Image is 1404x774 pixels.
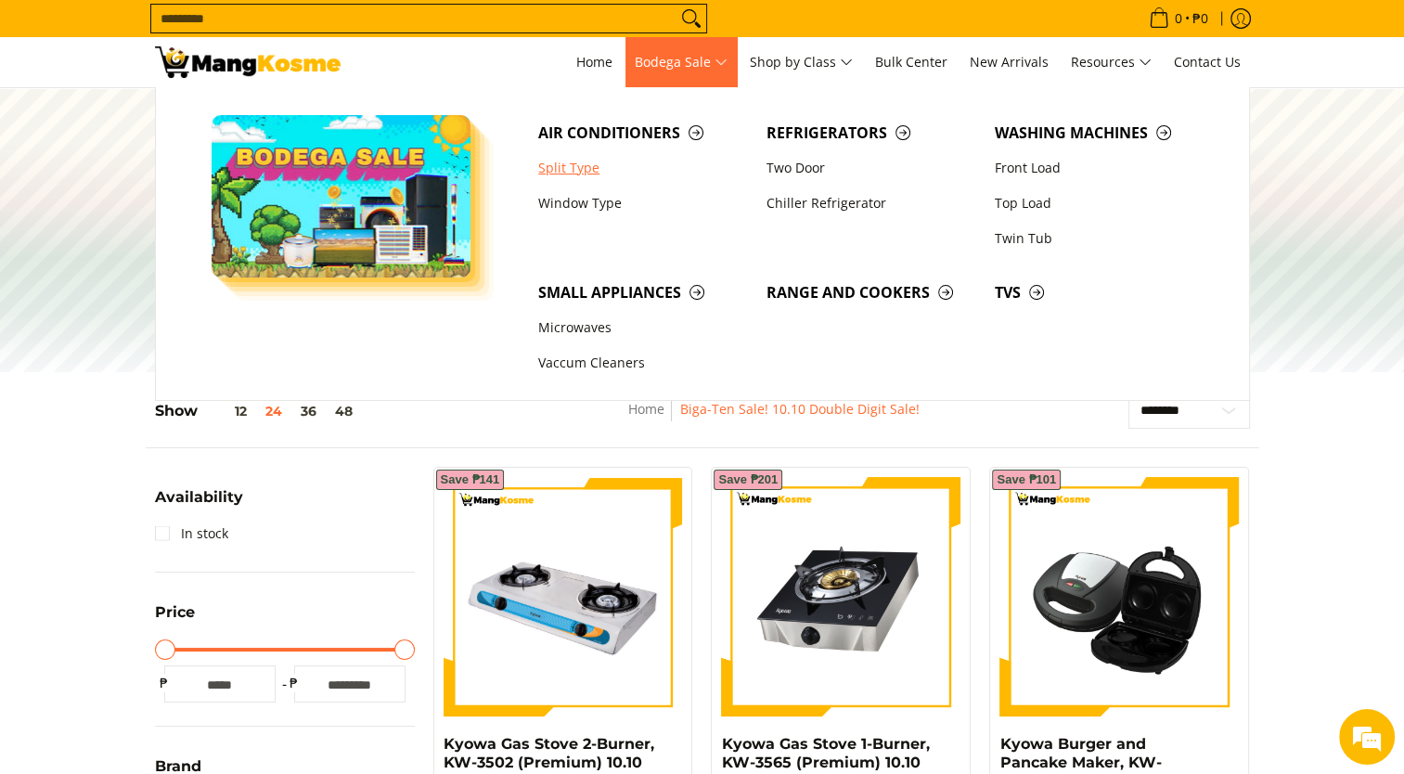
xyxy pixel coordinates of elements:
a: Range and Cookers [757,275,985,310]
span: TVs [995,281,1204,304]
a: Front Load [985,150,1214,186]
img: Bodega Sale [212,115,471,277]
span: ₱0 [1190,12,1211,25]
span: Small Appliances [538,281,748,304]
span: Refrigerators [766,122,976,145]
img: Biga-Ten Sale! 10.10 Double Digit Sale with Kyowa l Mang Kosme [155,46,341,78]
a: Biga-Ten Sale! 10.10 Double Digit Sale! [679,400,919,418]
span: New Arrivals [970,53,1049,71]
span: Home [576,53,612,71]
button: 24 [256,404,291,419]
span: Save ₱141 [441,474,500,485]
a: Top Load [985,186,1214,221]
a: Split Type [529,150,757,186]
span: Shop by Class [750,51,853,74]
a: Two Door [757,150,985,186]
nav: Main Menu [359,37,1250,87]
a: In stock [155,519,228,548]
summary: Open [155,490,243,519]
a: Vaccum Cleaners [529,346,757,381]
a: Resources [1062,37,1161,87]
a: Small Appliances [529,275,757,310]
div: Minimize live chat window [304,9,349,54]
button: 12 [198,404,256,419]
a: Air Conditioners [529,115,757,150]
span: ₱ [155,674,174,692]
summary: Open [155,605,195,634]
img: kyowa-2-burner-gas-stove-stainless-steel-premium-full-view-mang-kosme [444,477,683,716]
button: 36 [291,404,326,419]
a: Chiller Refrigerator [757,186,985,221]
span: 0 [1172,12,1185,25]
a: Shop by Class [741,37,862,87]
img: kyowa-burger-and-pancake-maker-premium-full-view-mang-kosme [999,477,1239,716]
a: Window Type [529,186,757,221]
span: Brand [155,759,201,774]
a: Home [627,400,663,418]
a: Kyowa Gas Stove 2-Burner, KW-3502 (Premium) 10.10 [444,735,654,771]
span: Bodega Sale [635,51,728,74]
span: Air Conditioners [538,122,748,145]
h5: Show [155,402,362,420]
a: Twin Tub [985,221,1214,256]
span: Bulk Center [875,53,947,71]
div: Chat with us now [97,104,312,128]
span: Save ₱201 [718,474,778,485]
button: 48 [326,404,362,419]
span: Save ₱101 [997,474,1056,485]
textarea: Type your message and hit 'Enter' [9,507,354,572]
span: Resources [1071,51,1152,74]
a: TVs [985,275,1214,310]
button: Search [676,5,706,32]
a: Contact Us [1165,37,1250,87]
a: New Arrivals [960,37,1058,87]
span: Contact Us [1174,53,1241,71]
span: Washing Machines [995,122,1204,145]
span: We're online! [108,234,256,421]
span: ₱ [285,674,303,692]
span: • [1143,8,1214,29]
span: Price [155,605,195,620]
a: Bodega Sale [625,37,737,87]
span: Range and Cookers [766,281,976,304]
a: Kyowa Gas Stove 1-Burner, KW-3565 (Premium) 10.10 [721,735,929,771]
a: Refrigerators [757,115,985,150]
a: Bulk Center [866,37,957,87]
nav: Breadcrumbs [499,398,1047,440]
a: Washing Machines [985,115,1214,150]
a: Microwaves [529,311,757,346]
span: Availability [155,490,243,505]
img: kyowa-tempered-glass-single-gas-burner-full-view-mang-kosme [721,477,960,716]
a: Home [567,37,622,87]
